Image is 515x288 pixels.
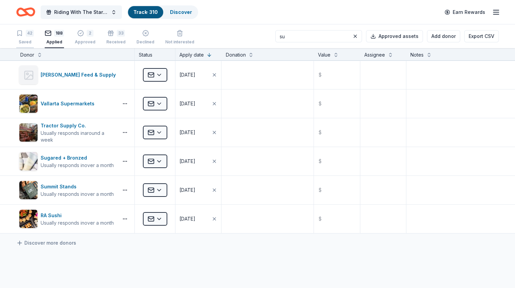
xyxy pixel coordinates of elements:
[45,27,64,48] button: 188Applied
[19,209,115,228] button: Image for RA SushiRA SushiUsually responds inover a month
[16,4,35,20] a: Home
[41,122,115,130] div: Tractor Supply Co.
[54,30,64,37] div: 188
[175,147,221,176] button: [DATE]
[175,118,221,147] button: [DATE]
[179,100,195,108] div: [DATE]
[179,157,195,165] div: [DATE]
[16,239,76,247] a: Discover more donors
[19,181,38,199] img: Image for Summit Stands
[41,130,115,143] div: Usually responds in around a week
[20,51,34,59] div: Donor
[165,39,194,45] div: Not interested
[364,51,385,59] div: Assignee
[175,61,221,89] button: [DATE]
[87,30,93,37] div: 2
[165,27,194,48] button: Not interested
[366,30,423,42] button: Approved assets
[427,30,460,42] button: Add donor
[175,89,221,118] button: [DATE]
[464,30,499,42] button: Export CSV
[75,39,95,45] div: Approved
[41,183,114,191] div: Summit Stands
[106,39,126,45] div: Received
[41,71,119,79] div: [PERSON_NAME] Feed & Supply
[19,123,38,142] img: Image for Tractor Supply Co.
[75,27,95,48] button: 2Approved
[41,154,114,162] div: Sugared + Bronzed
[41,220,114,226] div: Usually responds in over a month
[175,205,221,233] button: [DATE]
[45,39,64,45] div: Applied
[136,36,154,41] div: Declined
[19,152,115,171] button: Image for Sugared + BronzedSugared + BronzedUsually responds inover a month
[410,51,424,59] div: Notes
[19,210,38,228] img: Image for RA Sushi
[318,51,330,59] div: Value
[19,122,115,143] button: Image for Tractor Supply Co.Tractor Supply Co.Usually responds inaround a week
[19,152,38,170] img: Image for Sugared + Bronzed
[54,8,108,16] span: Riding With The Stars Gala
[41,100,97,108] div: Vallarta Supermarkets
[41,211,114,220] div: RA Sushi
[441,6,489,18] a: Earn Rewards
[41,5,122,19] button: Riding With The Stars Gala
[179,215,195,223] div: [DATE]
[136,27,154,48] button: Declined
[275,30,362,42] input: Search applied
[179,71,195,79] div: [DATE]
[135,48,175,60] div: Status
[19,181,115,200] button: Image for Summit StandsSummit StandsUsually responds inover a month
[179,51,204,59] div: Apply date
[19,94,115,113] button: Image for Vallarta SupermarketsVallarta Supermarkets
[16,39,34,45] div: Saved
[26,30,34,37] div: 42
[175,176,221,204] button: [DATE]
[41,191,114,198] div: Usually responds in over a month
[170,9,192,15] a: Discover
[41,162,114,169] div: Usually responds in over a month
[127,5,198,19] button: Track· 310Discover
[106,27,126,48] button: 33Received
[179,186,195,194] div: [DATE]
[16,27,34,48] button: 42Saved
[117,30,125,37] div: 33
[19,95,38,113] img: Image for Vallarta Supermarkets
[179,128,195,137] div: [DATE]
[19,65,129,84] button: [PERSON_NAME] Feed & Supply
[133,9,158,15] a: Track· 310
[226,51,245,59] div: Donation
